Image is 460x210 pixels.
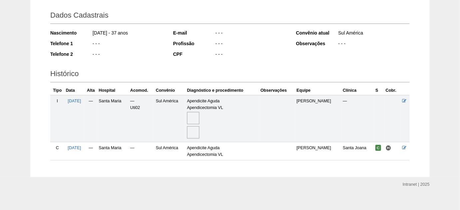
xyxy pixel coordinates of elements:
[129,86,154,95] th: Acomod.
[154,86,186,95] th: Convênio
[296,40,338,47] div: Observações
[50,86,65,95] th: Tipo
[98,86,129,95] th: Hospital
[50,51,92,57] div: Telefone 2
[295,86,342,95] th: Equipe
[215,30,287,38] div: - - -
[92,40,164,49] div: - - -
[342,142,374,160] td: Santa Joana
[375,145,381,151] span: Confirmada
[342,95,374,142] td: —
[186,142,259,160] td: Apendicite Aguda Apendicectomia VL
[403,181,430,188] div: Intranet | 2025
[295,95,342,142] td: [PERSON_NAME]
[52,145,63,151] div: C
[154,142,186,160] td: Sul América
[173,30,215,36] div: E-mail
[68,146,81,150] a: [DATE]
[338,40,410,49] div: - - -
[342,86,374,95] th: Clínica
[98,142,129,160] td: Santa Maria
[65,86,84,95] th: Data
[84,86,98,95] th: Alta
[92,30,164,38] div: [DATE] - 37 anos
[98,95,129,142] td: Santa Maria
[68,99,81,103] a: [DATE]
[386,145,391,151] span: Hospital
[374,86,384,95] th: S
[296,30,338,36] div: Convênio atual
[50,9,410,24] h2: Dados Cadastrais
[129,142,154,160] td: —
[295,142,342,160] td: [PERSON_NAME]
[129,95,154,142] td: — Uti02
[154,95,186,142] td: Sul América
[84,95,98,142] td: —
[52,98,63,104] div: I
[186,95,259,142] td: Apendicite Aguda Apendicectomia VL
[50,67,410,82] h2: Histórico
[384,86,401,95] th: Cobr.
[215,51,287,59] div: - - -
[215,40,287,49] div: - - -
[173,51,215,57] div: CPF
[50,30,92,36] div: Nascimento
[186,86,259,95] th: Diagnóstico e procedimento
[50,40,92,47] div: Telefone 1
[338,30,410,38] div: Sul América
[92,51,164,59] div: - - -
[84,142,98,160] td: —
[259,86,295,95] th: Observações
[173,40,215,47] div: Profissão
